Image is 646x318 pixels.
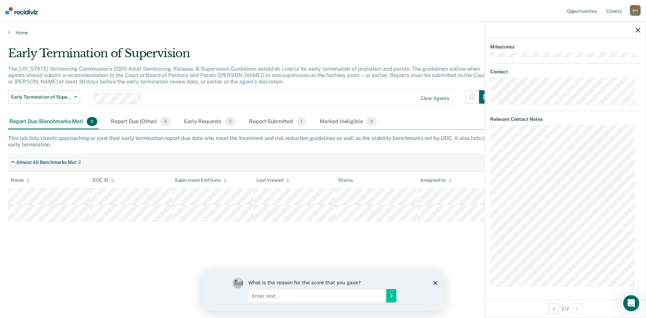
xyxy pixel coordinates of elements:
[8,46,493,66] div: Early Termination of Supervision
[8,30,638,36] a: Home
[623,295,639,311] iframe: Intercom live chat
[93,177,114,183] div: DOC ID
[203,271,443,311] iframe: Survey by Kim from Recidiviz
[87,117,97,126] span: 2
[490,69,640,75] dt: Contact
[183,114,237,129] div: Early Requests
[490,44,640,49] dt: Milestones
[78,160,81,165] div: 2
[572,303,582,314] button: Next Opportunity
[420,177,452,183] div: Assigned to
[366,117,376,126] span: 0
[8,135,638,148] div: This tab lists clients approaching or past their early termination report due date who meet the t...
[175,177,227,183] div: Supervision End Date
[160,117,171,126] span: 0
[109,114,172,129] div: Report Due (Other)
[256,177,289,183] div: Last Viewed
[630,5,641,16] div: D H
[548,303,559,314] button: Previous Opportunity
[248,114,308,129] div: Report Submitted
[338,177,353,183] div: Status
[318,114,378,129] div: Marked Ineligible
[11,177,30,183] div: Name
[421,96,449,101] div: Clear agents
[8,66,487,85] p: The [US_STATE] Sentencing Commission’s 2025 Adult Sentencing, Release, & Supervision Guidelines e...
[225,117,236,126] span: 3
[296,117,306,126] span: 1
[11,94,72,100] span: Early Termination of Supervision
[8,114,99,129] div: Report Due (Benchmarks Met)
[485,299,646,317] div: 2 / 2
[490,116,640,122] dt: Relevant Contact Notes
[5,7,38,14] img: Recidiviz
[16,160,77,165] div: Almost All Benchmarks Met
